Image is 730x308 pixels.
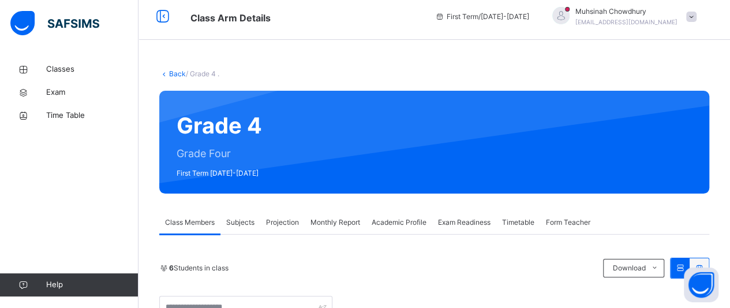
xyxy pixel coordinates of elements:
span: Download [612,263,645,273]
span: Muhsinah Chowdhury [575,6,677,17]
a: Back [169,69,186,78]
button: Open asap [684,268,718,302]
span: Academic Profile [372,217,426,228]
span: Exam Readiness [438,217,491,228]
div: MuhsinahChowdhury [541,6,702,27]
span: Classes [46,64,138,75]
span: session/term information [435,12,529,22]
span: Form Teacher [546,217,590,228]
span: / Grade 4 . [186,69,219,78]
span: Subjects [226,217,254,228]
span: Exam [46,87,138,98]
span: Time Table [46,110,138,121]
span: [EMAIL_ADDRESS][DOMAIN_NAME] [575,18,677,25]
b: 6 [169,264,174,272]
span: Class Arm Details [190,12,271,24]
img: safsims [10,11,99,35]
span: Projection [266,217,299,228]
span: Class Members [165,217,215,228]
span: Monthly Report [310,217,360,228]
span: Help [46,279,138,291]
span: Students in class [169,263,229,273]
span: Timetable [502,217,534,228]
